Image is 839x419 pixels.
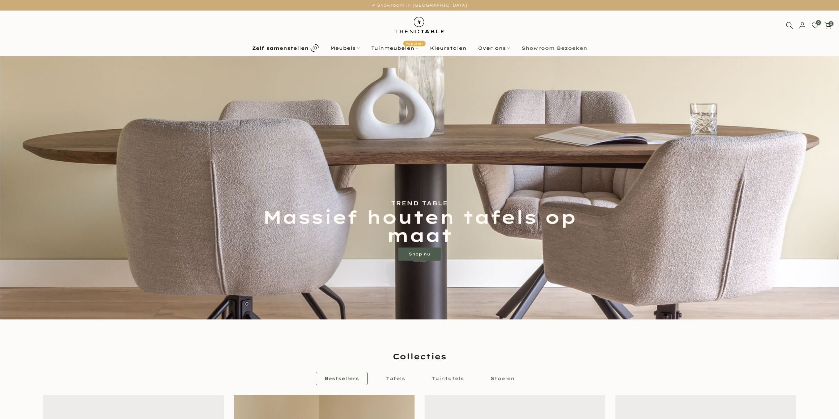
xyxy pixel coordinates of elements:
img: trend-table [391,11,448,40]
a: Meubels [324,44,365,52]
span: 0 [828,21,833,26]
span: Bestsellers [324,375,359,381]
span: Populair [403,41,426,46]
span: Collecties [393,351,446,362]
span: Tuintafels [432,375,464,381]
b: Showroom Bezoeken [522,46,587,50]
a: Tuintafels [423,372,472,385]
a: Zelf samenstellen [246,42,324,54]
a: Kleurstalen [424,44,472,52]
span: Stoelen [491,375,515,381]
a: Shop nu [398,248,441,261]
iframe: toggle-frame [1,385,34,418]
a: 0 [812,22,819,29]
p: ✔ Showroom in [GEOGRAPHIC_DATA] [8,2,831,9]
a: Bestsellers [316,372,368,385]
a: Tafels [377,372,414,385]
span: Tafels [386,375,405,381]
a: 0 [824,22,831,29]
a: Showroom Bezoeken [516,44,593,52]
a: Stoelen [482,372,523,385]
span: 0 [816,20,821,25]
b: Zelf samenstellen [252,46,309,50]
a: TuinmeubelenPopulair [365,44,424,52]
a: Over ons [472,44,516,52]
